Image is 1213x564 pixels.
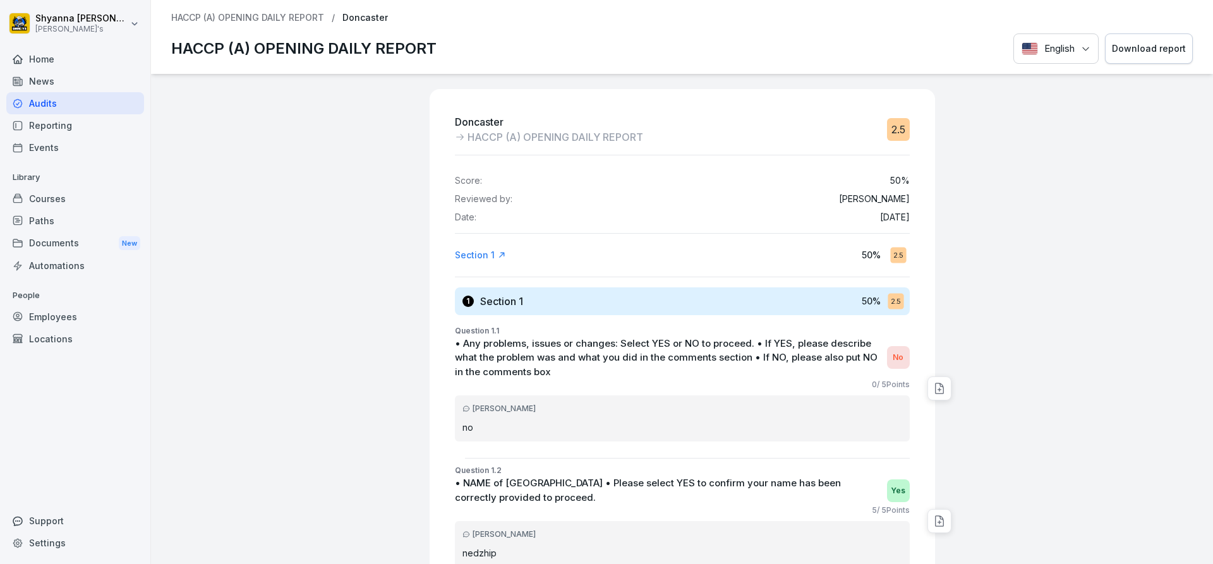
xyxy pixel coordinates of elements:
p: HACCP (A) OPENING DAILY REPORT [171,37,437,60]
p: Doncaster [455,114,643,129]
p: Reviewed by: [455,194,512,205]
a: Section 1 [455,249,506,261]
div: 2.5 [890,247,906,263]
a: Reporting [6,114,144,136]
p: 50 % [862,294,881,308]
p: Question 1.1 [455,325,910,337]
a: Courses [6,188,144,210]
p: Date: [455,212,476,223]
div: [PERSON_NAME] [462,529,902,540]
button: Language [1013,33,1099,64]
h3: Section 1 [480,294,523,308]
div: 1 [462,296,474,307]
p: Doncaster [342,13,388,23]
p: Score: [455,176,482,186]
a: Automations [6,255,144,277]
p: English [1044,42,1075,56]
p: 50 % [890,176,910,186]
p: Question 1.2 [455,465,910,476]
p: [PERSON_NAME]'s [35,25,128,33]
p: / [332,13,335,23]
button: Download report [1105,33,1193,64]
div: 2.5 [888,293,903,309]
p: People [6,285,144,306]
a: News [6,70,144,92]
div: Documents [6,232,144,255]
div: Download report [1112,42,1186,56]
a: Locations [6,328,144,350]
a: Events [6,136,144,159]
a: Paths [6,210,144,232]
a: HACCP (A) OPENING DAILY REPORT [171,13,324,23]
div: No [887,346,910,369]
p: no [462,421,902,434]
a: DocumentsNew [6,232,144,255]
div: [PERSON_NAME] [462,403,902,414]
div: New [119,236,140,251]
p: 50 % [862,248,881,261]
a: Home [6,48,144,70]
p: [DATE] [880,212,910,223]
p: Library [6,167,144,188]
div: 2.5 [887,118,910,141]
p: 0 / 5 Points [872,379,910,390]
p: nedzhip [462,546,902,560]
p: • Any problems, issues or changes: Select YES or NO to proceed. • If YES, please describe what th... [455,337,881,380]
p: HACCP (A) OPENING DAILY REPORT [468,129,643,145]
div: Support [6,510,144,532]
p: • NAME of [GEOGRAPHIC_DATA] • Please select YES to confirm your name has been correctly provided ... [455,476,881,505]
a: Audits [6,92,144,114]
div: Yes [887,479,910,502]
p: 5 / 5 Points [872,505,910,516]
img: English [1022,42,1038,55]
a: Employees [6,306,144,328]
a: Settings [6,532,144,554]
p: Shyanna [PERSON_NAME] [35,13,128,24]
p: [PERSON_NAME] [839,194,910,205]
